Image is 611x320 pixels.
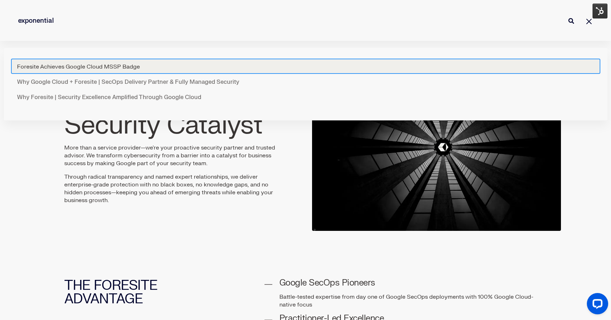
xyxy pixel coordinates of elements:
p: More than a service provider—we're your proactive security partner and trusted advisor. We transf... [64,144,285,167]
iframe: LiveChat chat widget [581,290,611,320]
h2: THE FORESITE ADVANTAGE [64,279,203,306]
a: Foresite Achieves Google Cloud MSSP Badge [11,59,600,74]
p: Battle-tested expertise from day one of Google SecOps deployments with 100% Google Cloud-native f... [279,293,547,309]
h1: Foresite, Your Security Catalyst [64,87,285,138]
img: HubSpot Tools Menu Toggle [593,4,607,18]
a: Why Foresite | Security Excellence Amplified Through Google Cloud [11,89,600,104]
button: Perform Search [567,17,575,25]
input: Enter search Term [4,11,607,30]
a: Why Google Cloud + Foresite | SecOps Delivery Partner & Fully Managed Security [11,74,600,89]
img: A series of diminishing size hexagons with powerful connecting lines through each corner towards ... [312,60,561,231]
h4: Google SecOps Pioneers [279,279,547,287]
a: Close Search [585,17,593,25]
p: Through radical transparency and named expert relationships, we deliver enterprise-grade protecti... [64,173,285,204]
